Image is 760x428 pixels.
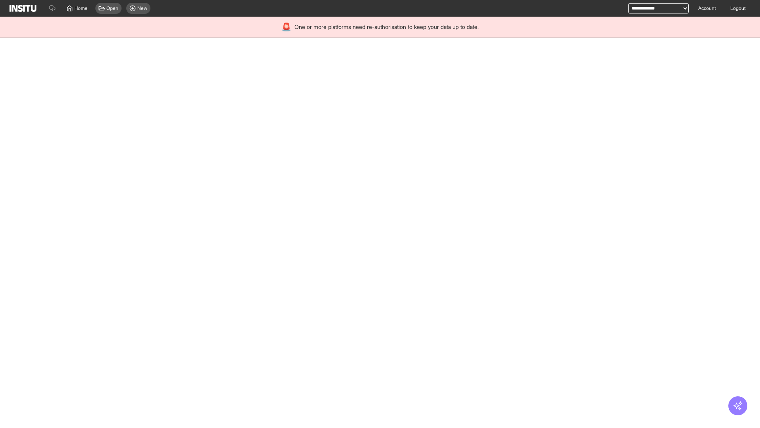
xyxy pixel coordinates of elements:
[294,23,479,31] span: One or more platforms need re-authorisation to keep your data up to date.
[106,5,118,11] span: Open
[281,21,291,32] div: 🚨
[74,5,87,11] span: Home
[9,5,36,12] img: Logo
[137,5,147,11] span: New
